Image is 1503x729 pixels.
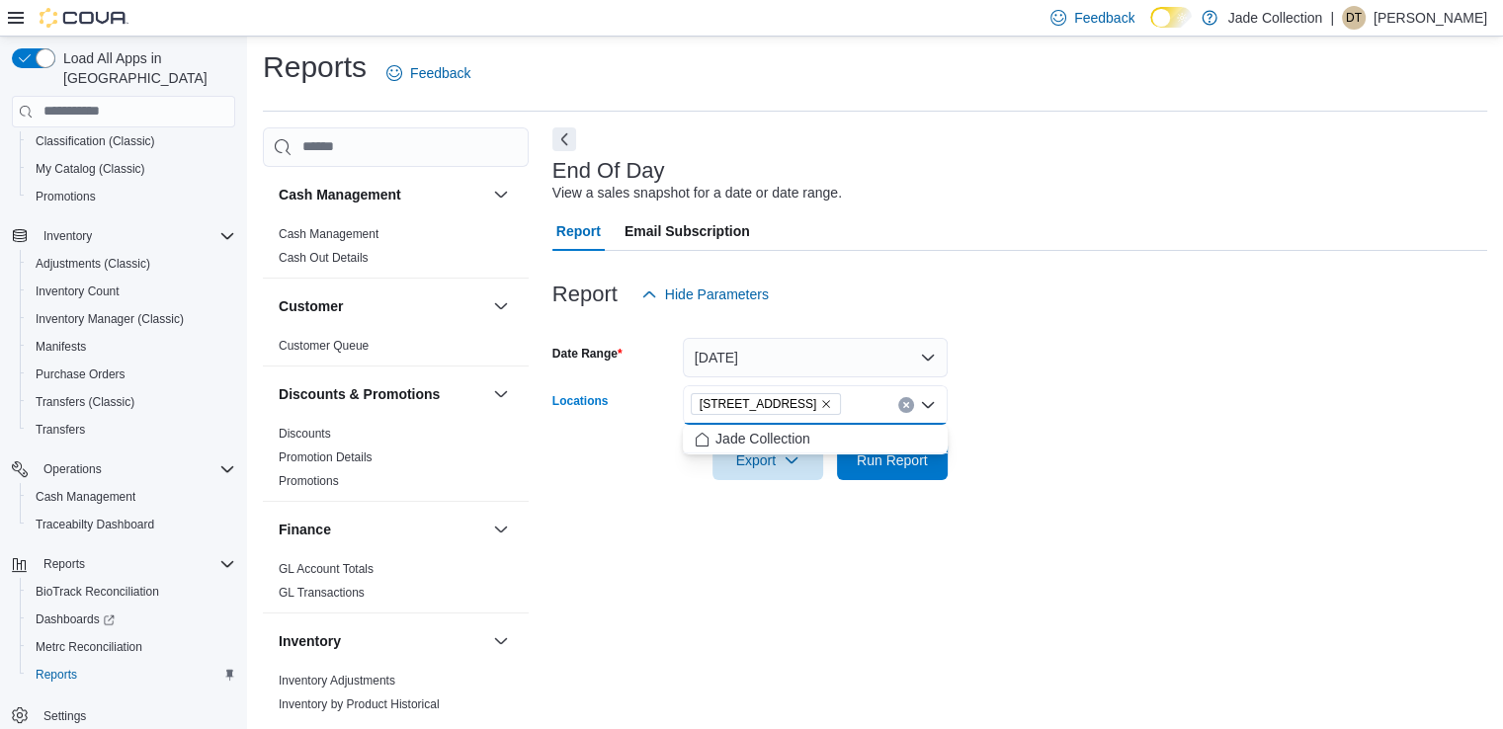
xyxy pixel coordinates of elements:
span: Metrc Reconciliation [28,635,235,659]
span: Settings [36,702,235,727]
span: Cash Out Details [279,250,369,266]
span: BioTrack Reconciliation [36,584,159,600]
span: Load All Apps in [GEOGRAPHIC_DATA] [55,48,235,88]
button: Reports [20,661,243,688]
span: GL Account Totals [279,561,374,577]
a: Inventory Count [28,280,127,303]
p: Jade Collection [1227,6,1322,30]
span: Transfers (Classic) [28,390,235,414]
span: My Catalog (Classic) [28,157,235,181]
button: [DATE] [683,338,948,377]
h3: Discounts & Promotions [279,384,440,404]
button: Next [552,127,576,151]
button: My Catalog (Classic) [20,155,243,183]
a: Transfers (Classic) [28,390,142,414]
span: Hide Parameters [665,284,769,304]
span: Manifests [28,335,235,359]
a: Discounts [279,427,331,441]
a: BioTrack Reconciliation [28,580,167,604]
input: Dark Mode [1150,7,1192,28]
span: Adjustments (Classic) [28,252,235,276]
span: Transfers [28,418,235,442]
span: Jade Collection [715,429,810,448]
button: Traceabilty Dashboard [20,511,243,538]
span: Operations [43,461,102,477]
a: Adjustments (Classic) [28,252,158,276]
span: DT [1346,6,1362,30]
button: Inventory [36,224,100,248]
span: Promotion Details [279,449,373,465]
button: Customer [279,296,485,316]
a: Promotions [279,474,339,488]
span: Classification (Classic) [36,133,155,149]
h3: Inventory [279,631,341,651]
button: Transfers [20,416,243,444]
a: GL Transactions [279,586,365,600]
button: Inventory [489,629,513,653]
a: Settings [36,704,94,728]
div: View a sales snapshot for a date or date range. [552,183,842,203]
button: Export [712,441,823,480]
button: Customer [489,294,513,318]
button: Run Report [837,441,948,480]
a: Dashboards [20,606,243,633]
span: Adjustments (Classic) [36,256,150,272]
button: Clear input [898,397,914,413]
span: Cash Management [36,489,135,505]
span: Report [556,211,601,251]
h3: Customer [279,296,343,316]
span: Dashboards [36,611,115,627]
h3: End Of Day [552,159,665,183]
button: Classification (Classic) [20,127,243,155]
span: Feedback [1074,8,1134,28]
button: Discounts & Promotions [279,384,485,404]
button: Finance [279,520,485,539]
a: Classification (Classic) [28,129,163,153]
a: Promotion Details [279,450,373,464]
span: Manifests [36,339,86,355]
h3: Cash Management [279,185,401,204]
img: Cova [40,8,128,28]
span: Operations [36,457,235,481]
span: Run Report [857,450,928,470]
div: Choose from the following options [683,425,948,453]
button: Reports [36,552,93,576]
span: Email Subscription [625,211,750,251]
div: Finance [263,557,529,612]
label: Date Range [552,346,623,362]
a: Cash Out Details [279,251,369,265]
span: My Catalog (Classic) [36,161,145,177]
div: Desaray Thompson [1342,6,1366,30]
a: GL Account Totals [279,562,374,576]
button: Purchase Orders [20,361,243,388]
span: Inventory [43,228,92,244]
span: Dashboards [28,607,235,631]
h3: Report [552,283,618,306]
span: Inventory Adjustments [279,673,395,688]
p: [PERSON_NAME] [1374,6,1487,30]
button: Promotions [20,183,243,210]
span: Transfers (Classic) [36,394,134,410]
button: Metrc Reconciliation [20,633,243,661]
span: BioTrack Reconciliation [28,580,235,604]
span: Purchase Orders [36,366,125,382]
span: Customer Queue [279,338,369,354]
a: Manifests [28,335,94,359]
button: Adjustments (Classic) [20,250,243,278]
span: Metrc Reconciliation [36,639,142,655]
button: BioTrack Reconciliation [20,578,243,606]
span: Classification (Classic) [28,129,235,153]
span: GL Transactions [279,585,365,601]
p: | [1330,6,1334,30]
button: Settings [4,700,243,729]
h3: Finance [279,520,331,539]
span: Inventory [36,224,235,248]
span: Inventory by Product Historical [279,696,440,712]
button: Inventory [279,631,485,651]
button: Remove 1098 East Main St. from selection in this group [820,398,832,410]
label: Locations [552,393,609,409]
a: Cash Management [279,227,378,241]
span: Settings [43,708,86,724]
a: My Catalog (Classic) [28,157,153,181]
span: Reports [43,556,85,572]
